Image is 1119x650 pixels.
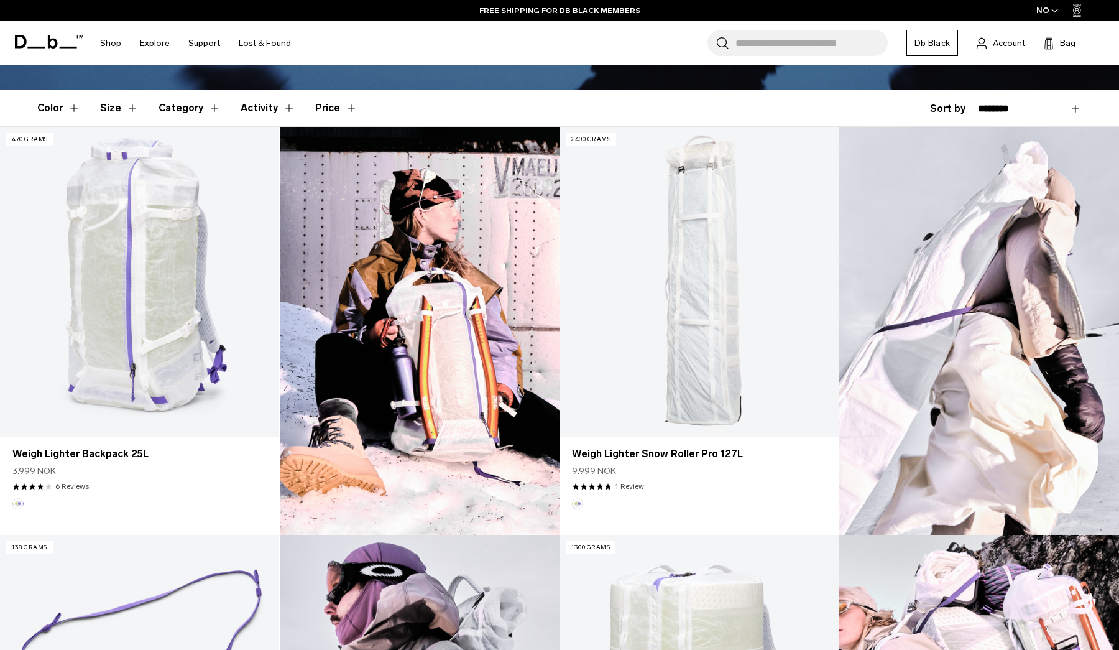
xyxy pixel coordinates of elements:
a: Weigh Lighter Snow Roller Pro 127L [559,127,839,437]
a: Shop [100,21,121,65]
p: 1300 grams [566,541,615,554]
button: Toggle Filter [100,90,139,126]
p: 138 grams [6,541,53,554]
button: Aurora [12,498,24,509]
span: Account [993,37,1025,50]
a: Db Black [906,30,958,56]
button: Aurora [572,498,583,509]
p: 2400 grams [566,133,616,146]
img: Content block image [839,127,1119,535]
a: 6 reviews [55,481,89,492]
a: FREE SHIPPING FOR DB BLACK MEMBERS [479,5,640,16]
nav: Main Navigation [91,21,300,65]
button: Toggle Filter [159,90,221,126]
img: Content block image [280,127,559,535]
a: Explore [140,21,170,65]
button: Toggle Price [315,90,357,126]
button: Bag [1044,35,1075,50]
a: Support [188,21,220,65]
a: Weigh Lighter Backpack 25L [12,447,267,462]
a: Account [977,35,1025,50]
span: 3.999 NOK [12,465,56,478]
button: Toggle Filter [37,90,80,126]
a: 1 reviews [615,481,644,492]
a: Weigh Lighter Snow Roller Pro 127L [572,447,826,462]
p: 470 grams [6,133,53,146]
span: 9.999 NOK [572,465,616,478]
span: Bag [1060,37,1075,50]
a: Lost & Found [239,21,291,65]
button: Toggle Filter [241,90,295,126]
